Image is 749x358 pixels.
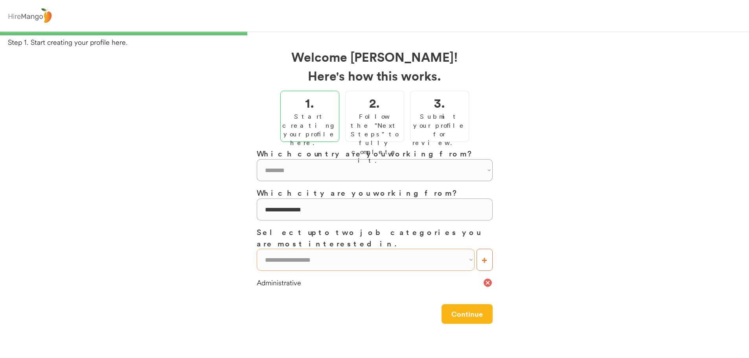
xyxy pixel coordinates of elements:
[257,148,493,159] h3: Which country are you working from?
[305,93,314,112] h2: 1.
[282,112,337,147] div: Start creating your profile here.
[257,278,483,288] div: Administrative
[257,226,493,249] h3: Select up to two job categories you are most interested in.
[434,93,445,112] h2: 3.
[2,31,747,35] div: 33%
[483,278,493,288] button: cancel
[8,37,749,47] div: Step 1. Start creating your profile here.
[477,249,493,271] button: +
[257,187,493,198] h3: Which city are you working from?
[369,93,380,112] h2: 2.
[6,7,54,25] img: logo%20-%20hiremango%20gray.png
[442,304,493,324] button: Continue
[412,112,467,147] div: Submit your profile for review.
[348,112,402,165] div: Follow the "Next Steps" to fully complete it.
[257,47,493,85] h2: Welcome [PERSON_NAME]! Here's how this works.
